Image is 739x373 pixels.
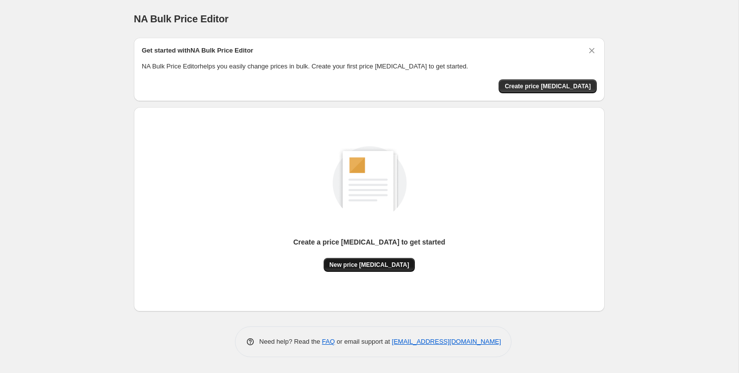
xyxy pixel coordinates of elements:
[134,13,228,24] span: NA Bulk Price Editor
[142,62,597,71] p: NA Bulk Price Editor helps you easily change prices in bulk. Create your first price [MEDICAL_DAT...
[587,46,597,56] button: Dismiss card
[293,237,446,247] p: Create a price [MEDICAL_DATA] to get started
[259,338,322,345] span: Need help? Read the
[142,46,253,56] h2: Get started with NA Bulk Price Editor
[324,258,415,272] button: New price [MEDICAL_DATA]
[335,338,392,345] span: or email support at
[392,338,501,345] a: [EMAIL_ADDRESS][DOMAIN_NAME]
[330,261,409,269] span: New price [MEDICAL_DATA]
[505,82,591,90] span: Create price [MEDICAL_DATA]
[499,79,597,93] button: Create price change job
[322,338,335,345] a: FAQ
